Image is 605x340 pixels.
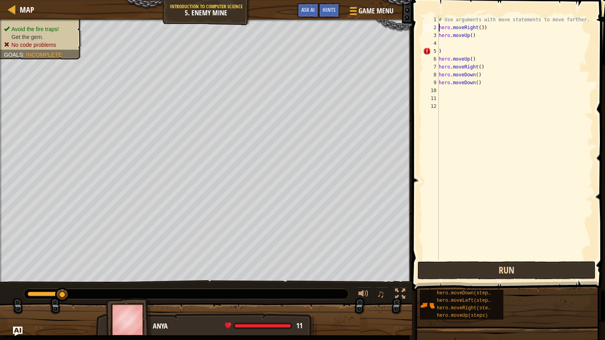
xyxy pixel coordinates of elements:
button: Ask AI [297,3,319,18]
div: 2 [423,24,439,31]
button: Ask AI [13,327,22,336]
div: 9 [423,79,439,87]
li: Avoid the fire traps! [4,25,76,33]
span: Game Menu [358,6,393,16]
div: 1 [423,16,439,24]
span: hero.moveUp(steps) [437,313,488,318]
div: health: 11 / 11 [225,322,302,329]
div: Anya [153,321,308,331]
button: Adjust volume [356,287,371,303]
div: 5 [423,47,439,55]
span: Incomplete [26,52,62,58]
span: hero.moveDown(steps) [437,290,494,296]
span: Goals [4,52,23,58]
div: 12 [423,102,439,110]
img: portrait.png [420,298,435,313]
span: 11 [296,321,302,331]
span: Avoid the fire traps! [11,26,59,32]
span: No code problems [11,42,56,48]
button: Game Menu [343,3,398,22]
button: Toggle fullscreen [392,287,408,303]
a: Map [16,4,34,15]
button: ♫ [375,287,389,303]
span: Hints [323,6,336,13]
span: hero.moveRight(steps) [437,305,496,311]
button: Run [418,261,596,279]
div: 10 [423,87,439,94]
div: 7 [423,63,439,71]
div: 11 [423,94,439,102]
span: : [23,52,26,58]
li: Get the gem. [4,33,76,41]
div: 3 [423,31,439,39]
span: Ask AI [301,6,315,13]
div: 8 [423,71,439,79]
span: Map [20,4,34,15]
span: ♫ [377,288,385,300]
span: hero.moveLeft(steps) [437,298,494,303]
div: 4 [423,39,439,47]
li: No code problems [4,41,76,49]
div: 6 [423,55,439,63]
span: Get the gem. [11,34,43,40]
